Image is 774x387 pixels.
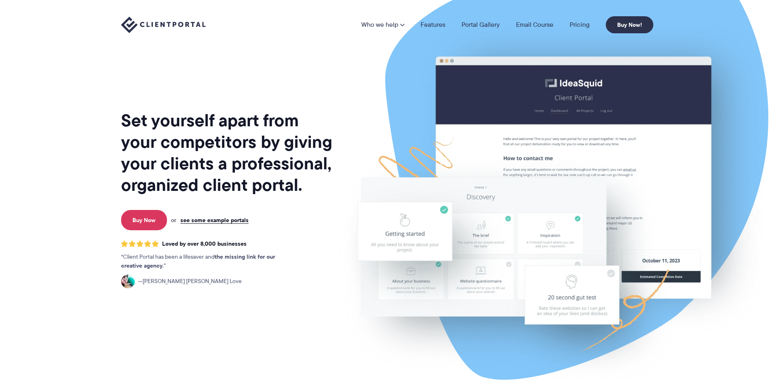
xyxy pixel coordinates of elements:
span: or [171,216,176,224]
span: [PERSON_NAME] [PERSON_NAME] Love [138,277,242,286]
a: Features [421,22,445,28]
a: Email Course [516,22,553,28]
h1: Set yourself apart from your competitors by giving your clients a professional, organized client ... [121,110,334,196]
a: Buy Now [121,210,167,230]
a: see some example portals [180,216,249,224]
p: Client Portal has been a lifesaver and . [121,253,292,270]
span: Loved by over 8,000 businesses [162,240,247,247]
a: Pricing [570,22,590,28]
a: Who we help [361,22,404,28]
strong: the missing link for our creative agency [121,252,275,270]
a: Portal Gallery [462,22,500,28]
a: Buy Now! [606,16,653,33]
